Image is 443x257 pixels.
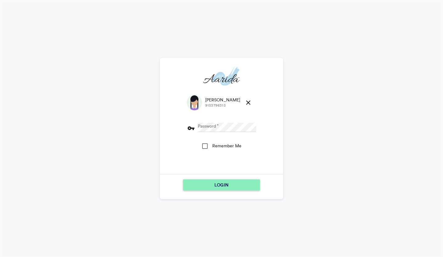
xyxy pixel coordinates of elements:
md-icon: vpn_key [187,124,195,132]
span: LOGIN [214,179,229,190]
md-checkbox: Remember Me [201,140,241,154]
div: Remember Me [212,143,241,149]
span: [PERSON_NAME] [205,97,241,103]
button: LOGIN [183,179,260,190]
button: close [242,96,254,109]
img: aarida-optimized.png [203,65,240,88]
span: 9153796315 [205,103,241,108]
img: default.png [187,95,202,110]
md-icon: close [245,99,252,106]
